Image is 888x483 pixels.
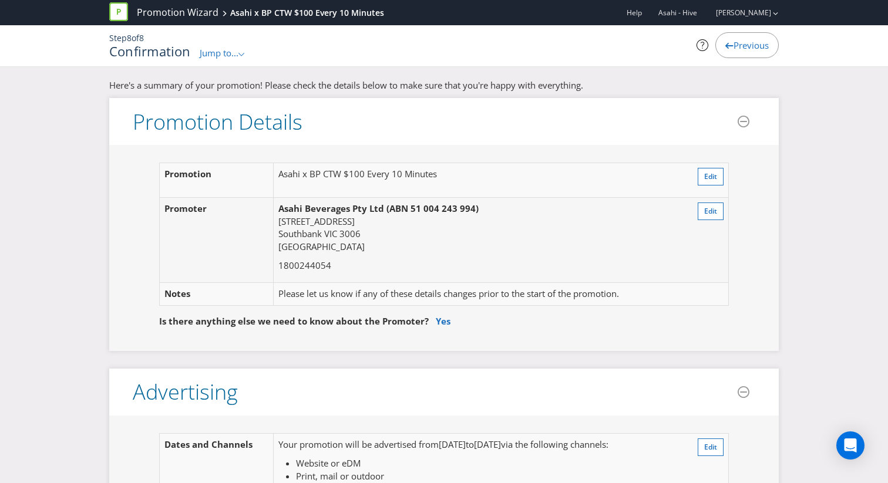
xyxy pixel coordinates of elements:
div: Open Intercom Messenger [836,431,865,460]
p: Here's a summary of your promotion! Please check the details below to make sure that you're happy... [109,79,779,92]
span: Asahi Beverages Pty Ltd [278,202,384,214]
span: Edit [704,206,717,216]
button: Edit [698,202,724,220]
span: Promoter [164,202,207,214]
td: Notes [160,283,274,305]
span: [STREET_ADDRESS] [278,215,355,227]
button: Edit [698,168,724,185]
span: Website or eDM [296,457,361,469]
span: Previous [734,39,769,51]
button: Edit [698,438,724,456]
a: Help [627,8,642,18]
span: Is there anything else we need to know about the Promoter? [159,315,429,327]
a: Yes [436,315,450,327]
span: Edit [704,442,717,452]
span: (ABN 51 004 243 994) [386,202,479,214]
span: Jump to... [200,47,238,59]
td: Asahi x BP CTW $100 Every 10 Minutes [273,163,679,198]
span: Your promotion will be advertised from [278,438,439,450]
h1: Confirmation [109,44,191,58]
a: Promotion Wizard [137,6,218,19]
span: VIC [324,228,337,239]
span: of [132,32,139,43]
span: 8 [127,32,132,43]
span: Edit [704,171,717,181]
span: [DATE] [439,438,466,450]
span: to [466,438,474,450]
p: 1800244054 [278,259,675,272]
td: Please let us know if any of these details changes prior to the start of the promotion. [273,283,679,305]
td: Promotion [160,163,274,198]
span: 3006 [339,228,361,239]
span: Southbank [278,228,322,239]
span: Asahi - Hive [658,8,697,18]
span: 8 [139,32,144,43]
span: [GEOGRAPHIC_DATA] [278,241,365,252]
div: Asahi x BP CTW $100 Every 10 Minutes [230,7,384,19]
a: [PERSON_NAME] [704,8,771,18]
span: via the following channels: [501,438,608,450]
h3: Advertising [133,380,238,404]
h3: Promotion Details [133,110,302,134]
span: Print, mail or outdoor [296,470,384,482]
span: Step [109,32,127,43]
span: [DATE] [474,438,501,450]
